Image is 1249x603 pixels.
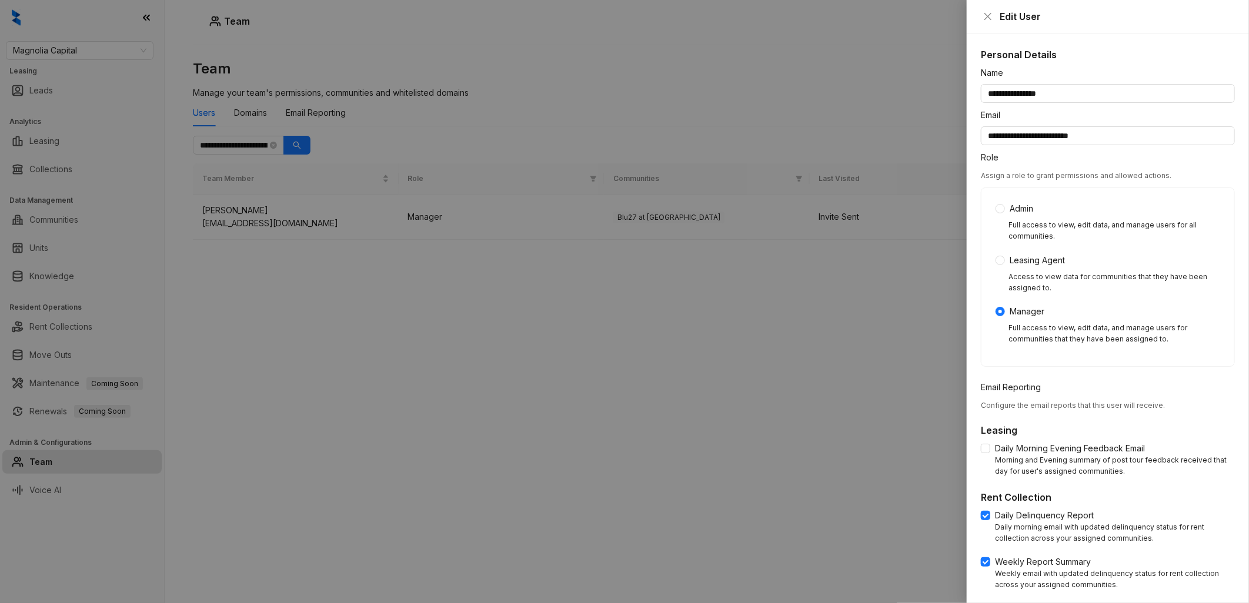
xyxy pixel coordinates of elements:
div: Daily morning email with updated delinquency status for rent collection across your assigned comm... [995,522,1235,544]
span: Leasing Agent [1005,254,1070,267]
div: Full access to view, edit data, and manage users for all communities. [1008,220,1220,242]
span: Manager [1005,305,1049,318]
div: Morning and Evening summary of post tour feedback received that day for user's assigned communities. [995,455,1235,477]
div: Weekly email with updated delinquency status for rent collection across your assigned communities. [995,568,1235,591]
h5: Leasing [981,423,1235,437]
span: Weekly Report Summary [990,555,1096,568]
label: Email Reporting [981,381,1048,394]
span: Daily Delinquency Report [990,509,1098,522]
span: close [983,12,993,21]
span: Assign a role to grant permissions and allowed actions. [981,171,1171,180]
button: Close [981,9,995,24]
h5: Rent Collection [981,490,1235,504]
div: Full access to view, edit data, and manage users for communities that they have been assigned to. [1008,323,1220,345]
div: Edit User [1000,9,1235,24]
label: Name [981,66,1011,79]
span: Daily Morning Evening Feedback Email [990,442,1150,455]
span: Configure the email reports that this user will receive. [981,401,1165,410]
span: Admin [1005,202,1038,215]
h5: Personal Details [981,48,1235,62]
label: Email [981,109,1008,122]
input: Name [981,84,1235,103]
label: Role [981,151,1006,164]
input: Email [981,126,1235,145]
div: Access to view data for communities that they have been assigned to. [1008,272,1220,294]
